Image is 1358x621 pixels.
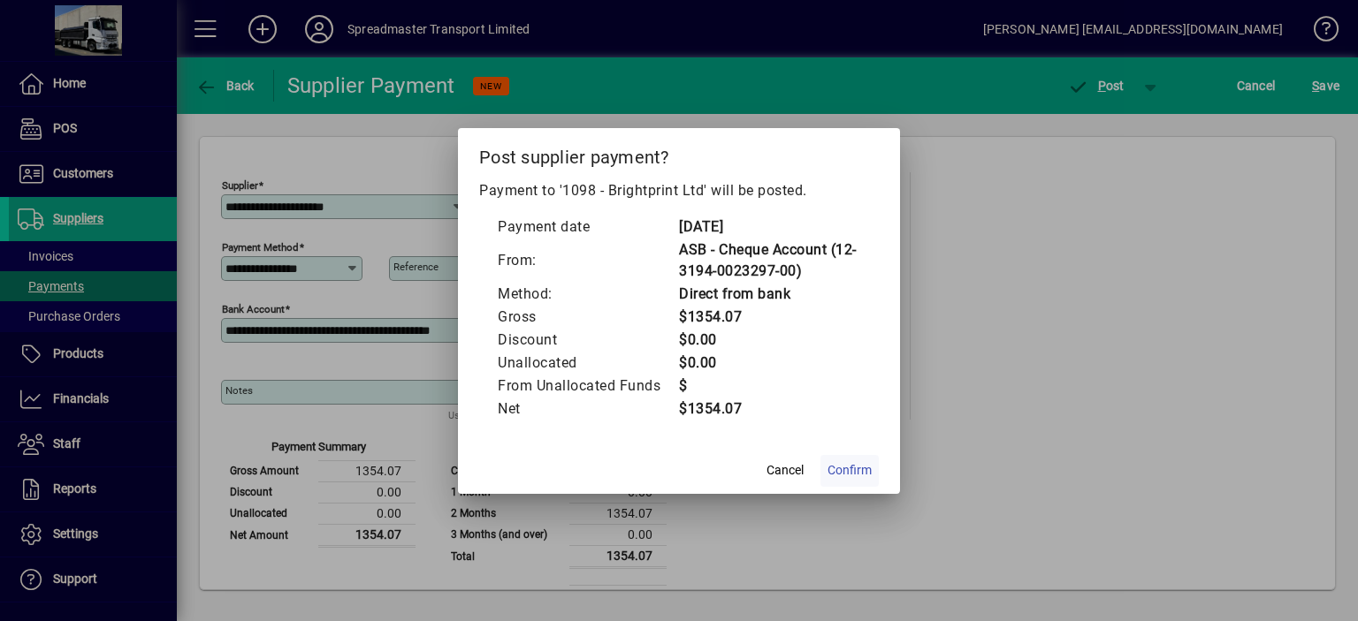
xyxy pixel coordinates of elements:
[678,239,861,283] td: ASB - Cheque Account (12-3194-0023297-00)
[497,329,678,352] td: Discount
[767,461,804,480] span: Cancel
[458,128,900,179] h2: Post supplier payment?
[497,283,678,306] td: Method:
[479,180,879,201] p: Payment to '1098 - Brightprint Ltd' will be posted.
[820,455,879,487] button: Confirm
[497,375,678,398] td: From Unallocated Funds
[497,239,678,283] td: From:
[678,352,861,375] td: $0.00
[678,329,861,352] td: $0.00
[828,461,872,480] span: Confirm
[678,306,861,329] td: $1354.07
[497,306,678,329] td: Gross
[678,375,861,398] td: $
[678,398,861,420] td: $1354.07
[678,216,861,239] td: [DATE]
[497,352,678,375] td: Unallocated
[757,455,813,487] button: Cancel
[678,283,861,306] td: Direct from bank
[497,216,678,239] td: Payment date
[497,398,678,420] td: Net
